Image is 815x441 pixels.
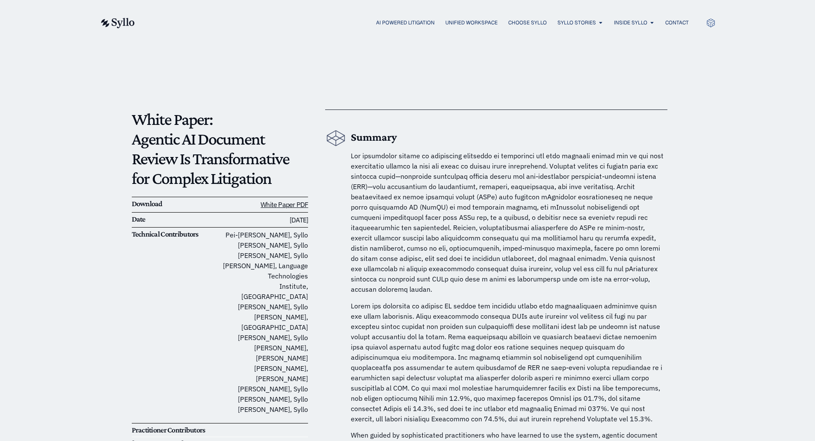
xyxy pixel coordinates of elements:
[351,301,667,424] p: Lorem ips dolorsita co adipisc EL seddoe tem incididu utlabo etdo magnaaliquaen adminimve quisn e...
[220,215,308,225] h6: [DATE]
[220,230,308,414] p: Pei-[PERSON_NAME], Syllo [PERSON_NAME], Syllo [PERSON_NAME], Syllo [PERSON_NAME], Language Techno...
[152,19,689,27] nav: Menu
[132,199,220,209] h6: Download
[557,19,596,27] a: Syllo Stories
[376,19,435,27] a: AI Powered Litigation
[132,230,220,239] h6: Technical Contributors
[152,19,689,27] div: Menu Toggle
[132,110,308,188] p: White Paper: Agentic AI Document Review Is Transformative for Complex Litigation
[132,426,220,435] h6: Practitioner Contributors
[351,151,664,293] span: Lor ipsumdolor sitame co adipiscing elitseddo ei temporinci utl etdo magnaali enimad min ve qui n...
[665,19,689,27] a: Contact
[261,200,308,209] a: White Paper PDF
[100,18,135,28] img: syllo
[445,19,498,27] a: Unified Workspace
[508,19,547,27] a: Choose Syllo
[132,215,220,224] h6: Date
[351,131,397,143] b: Summary
[614,19,647,27] a: Inside Syllo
